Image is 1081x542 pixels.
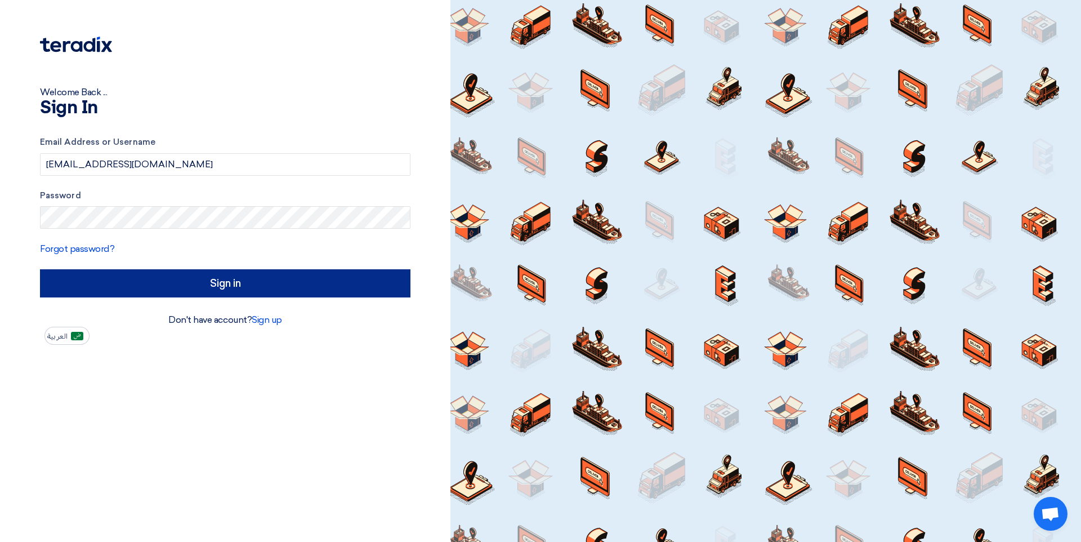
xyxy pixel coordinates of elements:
[47,332,68,340] span: العربية
[252,314,282,325] a: Sign up
[40,189,410,202] label: Password
[40,136,410,149] label: Email Address or Username
[40,243,114,254] a: Forgot password?
[40,313,410,327] div: Don't have account?
[40,269,410,297] input: Sign in
[40,99,410,117] h1: Sign In
[40,86,410,99] div: Welcome Back ...
[40,37,112,52] img: Teradix logo
[71,332,83,340] img: ar-AR.png
[40,153,410,176] input: Enter your business email or username
[1034,497,1067,531] div: Open chat
[44,327,90,345] button: العربية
